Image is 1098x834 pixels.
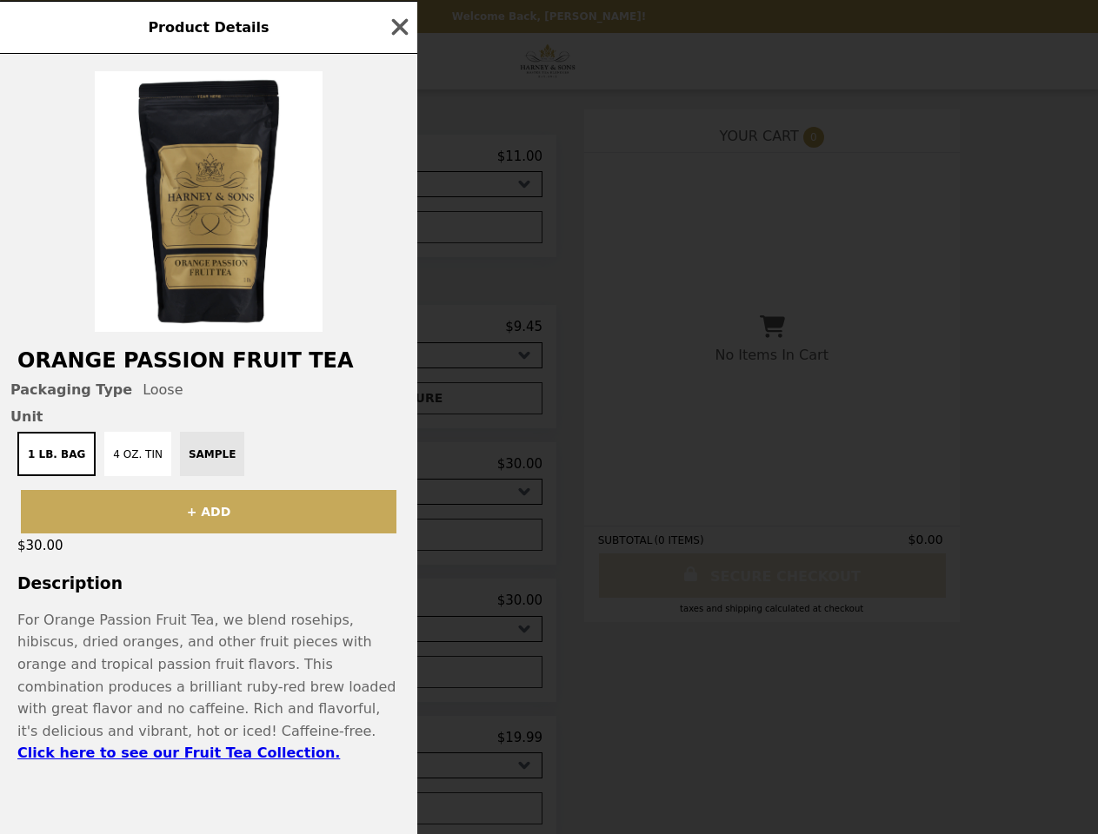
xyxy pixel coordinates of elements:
[17,432,96,476] button: 1 lb. Bag
[148,19,269,36] span: Product Details
[21,490,396,533] button: + ADD
[10,381,407,398] div: Loose
[10,408,407,425] span: Unit
[17,745,340,761] a: Click here to see our Fruit Tea Collection.
[104,432,171,476] button: 4 oz. Tin
[17,609,400,743] p: For Orange Passion Fruit Tea, we blend rosehips, hibiscus, dried oranges, and other fruit pieces ...
[10,381,132,398] span: Packaging Type
[95,71,323,332] img: Loose / 1 lb. Bag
